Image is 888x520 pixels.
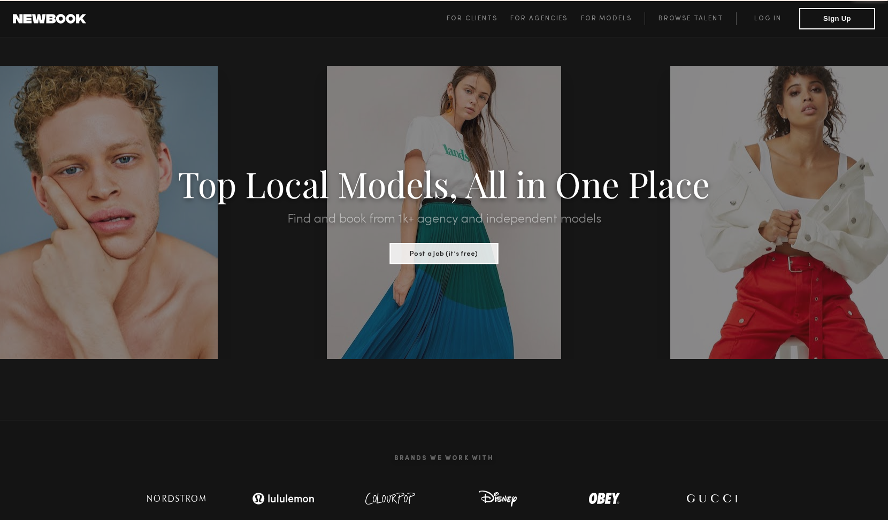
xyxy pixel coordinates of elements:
h1: Top Local Models, All in One Place [67,167,822,200]
h2: Brands We Work With [123,442,765,475]
img: logo-lulu.svg [246,488,321,509]
a: For Models [581,12,645,25]
span: For Models [581,16,632,22]
span: For Agencies [510,16,568,22]
a: Post a Job (it’s free) [390,247,499,258]
img: logo-disney.svg [463,488,532,509]
button: Post a Job (it’s free) [390,243,499,264]
img: logo-nordstrom.svg [139,488,214,509]
img: logo-colour-pop.svg [356,488,425,509]
a: For Agencies [510,12,580,25]
img: logo-obey.svg [570,488,639,509]
a: Browse Talent [645,12,736,25]
h2: Find and book from 1k+ agency and independent models [67,213,822,226]
a: Log in [736,12,799,25]
a: For Clients [447,12,510,25]
button: Sign Up [799,8,875,29]
span: For Clients [447,16,497,22]
img: logo-gucci.svg [677,488,746,509]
